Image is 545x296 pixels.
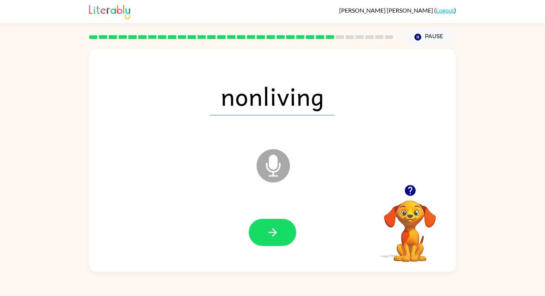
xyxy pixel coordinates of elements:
span: [PERSON_NAME] [PERSON_NAME] [339,7,434,14]
div: ( ) [339,7,456,14]
a: Logout [436,7,454,14]
span: nonliving [210,77,335,115]
button: Pause [402,29,456,46]
video: Your browser must support playing .mp4 files to use Literably. Please try using another browser. [373,189,447,263]
img: Literably [89,3,130,19]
